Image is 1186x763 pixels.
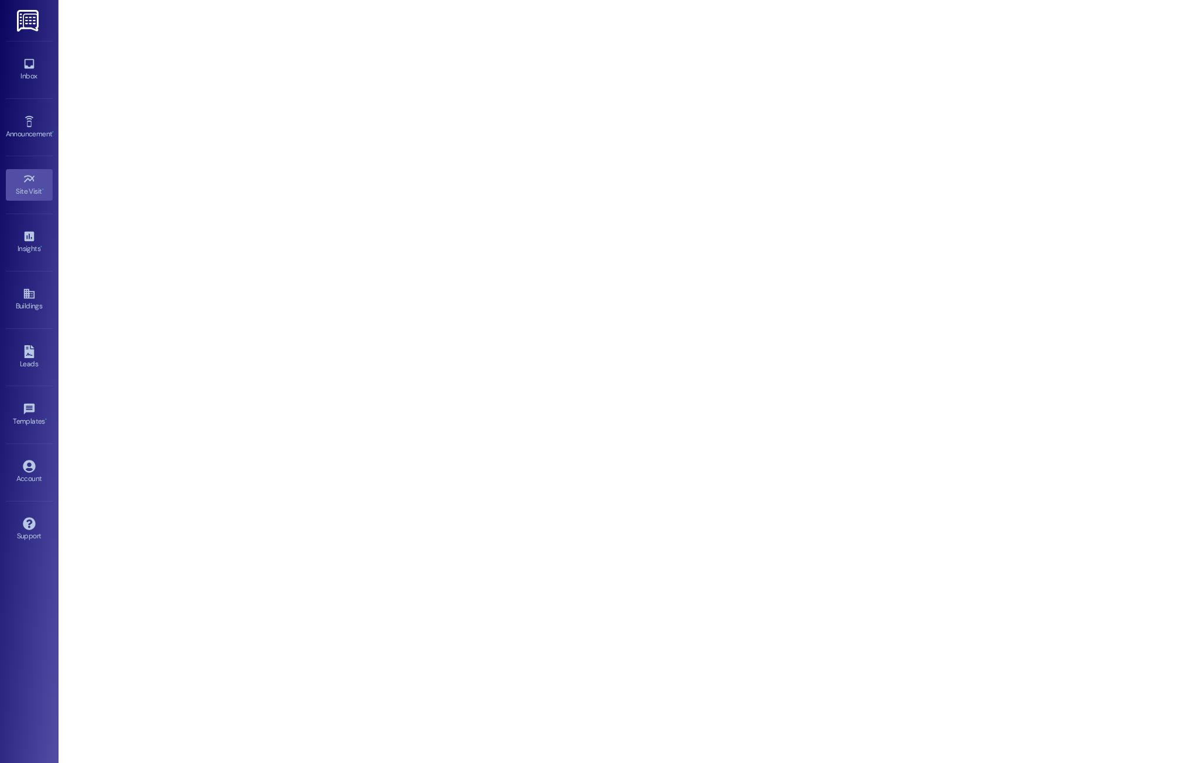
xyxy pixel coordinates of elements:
[42,185,44,194] span: •
[6,169,53,201] a: Site Visit •
[17,10,41,32] img: ResiDesk Logo
[52,128,54,136] span: •
[6,456,53,488] a: Account
[6,226,53,258] a: Insights •
[6,54,53,85] a: Inbox
[6,342,53,373] a: Leads
[6,514,53,545] a: Support
[6,284,53,315] a: Buildings
[40,243,42,251] span: •
[6,399,53,431] a: Templates •
[45,415,47,424] span: •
